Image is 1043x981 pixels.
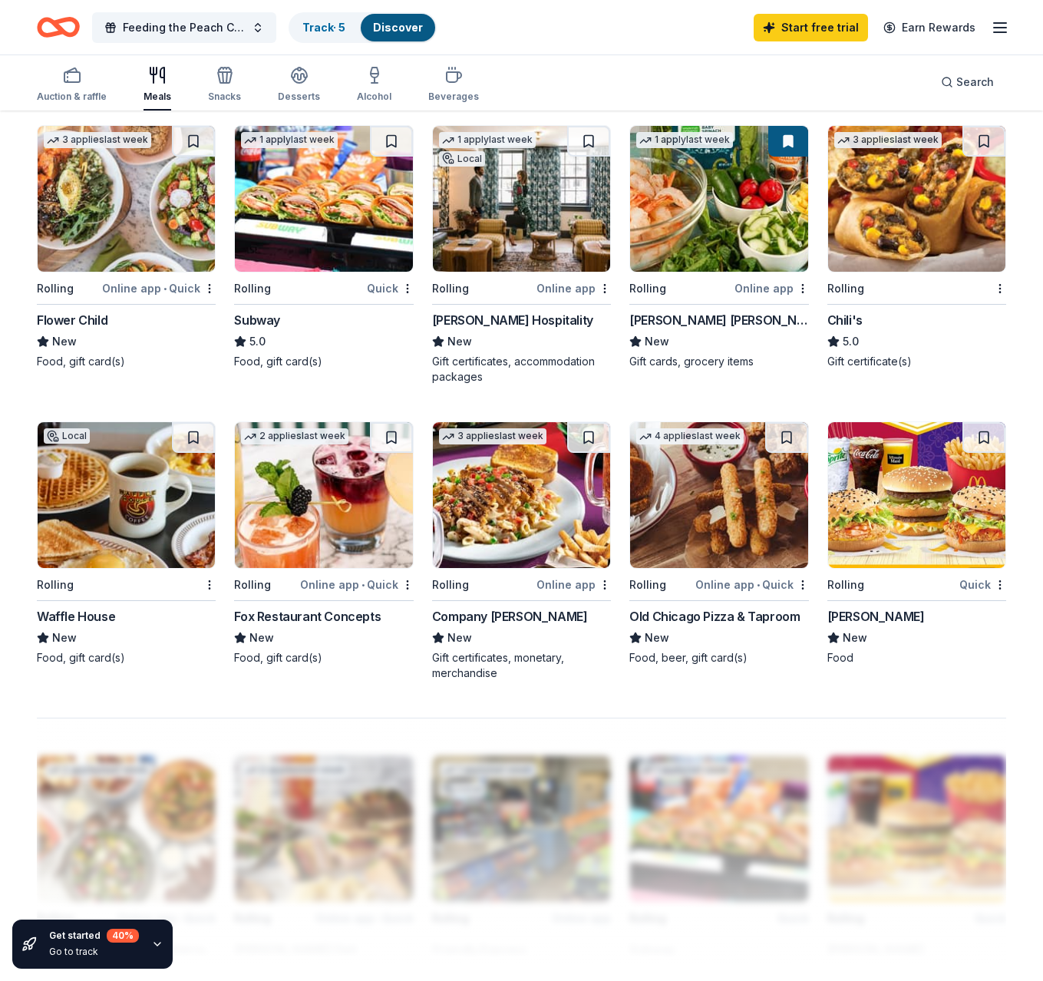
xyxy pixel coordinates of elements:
div: Rolling [827,279,864,298]
button: Auction & raffle [37,60,107,111]
img: Image for Waffle House [38,422,215,568]
a: Image for Oliver Hospitality1 applylast weekLocalRollingOnline app[PERSON_NAME] HospitalityNewGif... [432,125,611,385]
img: Image for McDonald's [828,422,1005,568]
div: 1 apply last week [241,132,338,148]
div: Gift certificate(s) [827,354,1006,369]
div: Online app Quick [695,575,809,594]
span: New [843,629,867,647]
span: New [249,629,274,647]
div: Waffle House [37,607,115,626]
div: Online app [734,279,809,298]
div: 3 applies last week [834,132,942,148]
div: Quick [959,575,1006,594]
div: Beverages [428,91,479,103]
span: New [645,332,669,351]
span: New [52,629,77,647]
span: Search [956,73,994,91]
a: Image for Chili's3 applieslast weekRollingChili's5.0Gift certificate(s) [827,125,1006,369]
button: Meals [144,60,171,111]
a: Discover [373,21,423,34]
div: 1 apply last week [439,132,536,148]
a: Home [37,9,80,45]
a: Track· 5 [302,21,345,34]
button: Search [929,67,1006,97]
a: Image for Fox Restaurant Concepts2 applieslast weekRollingOnline app•QuickFox Restaurant Concepts... [234,421,413,666]
span: • [163,282,167,295]
div: Online app [536,575,611,594]
div: Company [PERSON_NAME] [432,607,588,626]
img: Image for Subway [235,126,412,272]
a: Start free trial [754,14,868,41]
div: 40 % [107,929,139,943]
div: Snacks [208,91,241,103]
button: Feeding the Peach County High School Band [92,12,276,43]
div: Gift cards, grocery items [629,354,808,369]
div: Food, gift card(s) [234,354,413,369]
div: [PERSON_NAME] [PERSON_NAME] [629,311,808,329]
a: Image for Old Chicago Pizza & Taproom4 applieslast weekRollingOnline app•QuickOld Chicago Pizza &... [629,421,808,666]
span: • [361,579,365,591]
span: New [447,629,472,647]
div: [PERSON_NAME] Hospitality [432,311,593,329]
div: Local [439,151,485,167]
div: 4 applies last week [636,428,744,444]
div: Food, beer, gift card(s) [629,650,808,666]
div: Rolling [432,576,469,594]
img: Image for Company Brinker [433,422,610,568]
div: [PERSON_NAME] [827,607,925,626]
div: 1 apply last week [636,132,733,148]
div: Go to track [49,946,139,958]
div: Quick [367,279,414,298]
img: Image for Fox Restaurant Concepts [235,422,412,568]
div: Rolling [37,279,74,298]
button: Snacks [208,60,241,111]
div: Rolling [629,576,666,594]
div: Old Chicago Pizza & Taproom [629,607,800,626]
div: Subway [234,311,280,329]
span: New [52,332,77,351]
div: 3 applies last week [44,132,151,148]
div: Online app [536,279,611,298]
div: Flower Child [37,311,107,329]
div: Desserts [278,91,320,103]
div: Gift certificates, accommodation packages [432,354,611,385]
button: Track· 5Discover [289,12,437,43]
div: Rolling [629,279,666,298]
span: 5.0 [249,332,266,351]
span: New [645,629,669,647]
a: Image for Company Brinker3 applieslast weekRollingOnline appCompany [PERSON_NAME]NewGift certific... [432,421,611,681]
div: Food, gift card(s) [37,354,216,369]
div: Gift certificates, monetary, merchandise [432,650,611,681]
a: Image for Flower Child3 applieslast weekRollingOnline app•QuickFlower ChildNewFood, gift card(s) [37,125,216,369]
div: Online app Quick [102,279,216,298]
div: Rolling [432,279,469,298]
a: Image for Waffle HouseLocalRollingWaffle HouseNewFood, gift card(s) [37,421,216,666]
button: Desserts [278,60,320,111]
a: Image for Subway1 applylast weekRollingQuickSubway5.0Food, gift card(s) [234,125,413,369]
div: Food [827,650,1006,666]
button: Beverages [428,60,479,111]
div: Rolling [234,576,271,594]
a: Image for Harris Teeter1 applylast weekRollingOnline app[PERSON_NAME] [PERSON_NAME]NewGift cards,... [629,125,808,369]
div: Meals [144,91,171,103]
img: Image for Oliver Hospitality [433,126,610,272]
div: Auction & raffle [37,91,107,103]
div: Local [44,428,90,444]
div: Food, gift card(s) [234,650,413,666]
div: Get started [49,929,139,943]
div: 3 applies last week [439,428,546,444]
div: Rolling [827,576,864,594]
span: New [447,332,472,351]
a: Earn Rewards [874,14,985,41]
button: Alcohol [357,60,391,111]
span: 5.0 [843,332,859,351]
span: Feeding the Peach County High School Band [123,18,246,37]
div: Rolling [37,576,74,594]
a: Image for McDonald'sRollingQuick[PERSON_NAME]NewFood [827,421,1006,666]
img: Image for Old Chicago Pizza & Taproom [630,422,807,568]
div: Rolling [234,279,271,298]
img: Image for Harris Teeter [630,126,807,272]
div: Chili's [827,311,863,329]
img: Image for Flower Child [38,126,215,272]
div: Food, gift card(s) [37,650,216,666]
